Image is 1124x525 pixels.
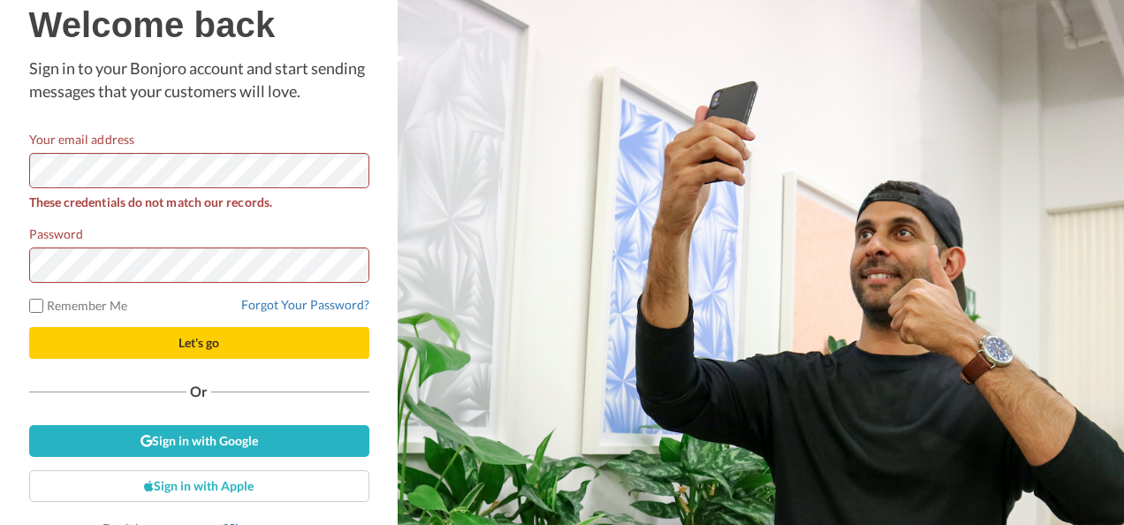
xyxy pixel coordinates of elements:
[178,335,219,350] span: Let's go
[29,425,369,457] a: Sign in with Google
[241,297,369,312] a: Forgot Your Password?
[186,385,211,398] span: Or
[29,224,84,243] label: Password
[29,299,43,313] input: Remember Me
[29,296,128,315] label: Remember Me
[29,57,369,103] p: Sign in to your Bonjoro account and start sending messages that your customers will love.
[29,194,272,209] strong: These credentials do not match our records.
[29,470,369,502] a: Sign in with Apple
[29,5,369,44] h1: Welcome back
[29,327,369,359] button: Let's go
[29,130,134,148] label: Your email address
